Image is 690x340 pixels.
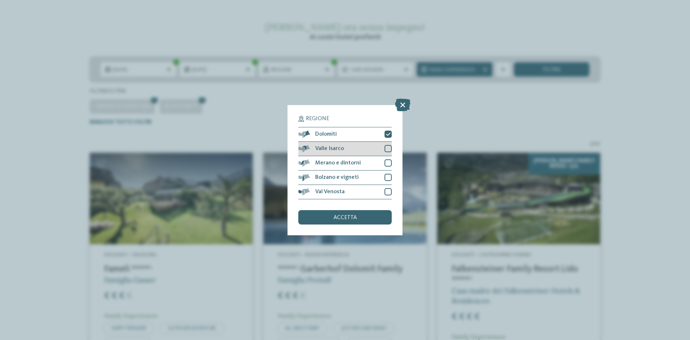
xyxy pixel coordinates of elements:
[315,131,337,137] span: Dolomiti
[315,160,361,166] span: Merano e dintorni
[315,174,359,180] span: Bolzano e vigneti
[333,215,357,221] span: accetta
[315,146,344,151] span: Valle Isarco
[306,116,329,122] span: Regione
[315,189,345,195] span: Val Venosta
